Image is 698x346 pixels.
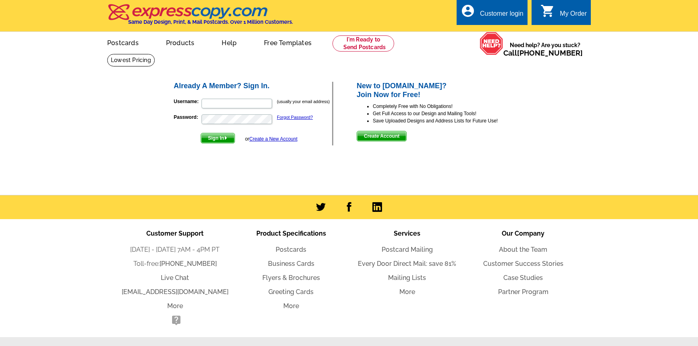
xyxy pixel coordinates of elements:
[540,4,555,18] i: shopping_cart
[174,98,201,105] label: Username:
[480,32,503,55] img: help
[399,288,415,296] a: More
[277,115,313,120] a: Forgot Password?
[161,274,189,282] a: Live Chat
[174,114,201,121] label: Password:
[483,260,563,267] a: Customer Success Stories
[167,302,183,310] a: More
[153,33,208,52] a: Products
[94,33,152,52] a: Postcards
[262,274,320,282] a: Flyers & Brochures
[357,131,406,141] span: Create Account
[540,9,587,19] a: shopping_cart My Order
[268,288,314,296] a: Greeting Cards
[122,288,229,296] a: [EMAIL_ADDRESS][DOMAIN_NAME]
[560,10,587,21] div: My Order
[276,246,306,253] a: Postcards
[128,19,293,25] h4: Same Day Design, Print, & Mail Postcards. Over 1 Million Customers.
[461,4,475,18] i: account_circle
[209,33,249,52] a: Help
[357,82,526,99] h2: New to [DOMAIN_NAME]? Join Now for Free!
[498,288,548,296] a: Partner Program
[517,49,583,57] a: [PHONE_NUMBER]
[268,260,314,267] a: Business Cards
[503,274,543,282] a: Case Studies
[499,246,547,253] a: About the Team
[160,260,217,267] a: [PHONE_NUMBER]
[461,9,523,19] a: account_circle Customer login
[117,245,233,255] li: [DATE] - [DATE] 7AM - 4PM PT
[388,274,426,282] a: Mailing Lists
[201,133,235,143] span: Sign In
[503,49,583,57] span: Call
[373,103,526,110] li: Completely Free with No Obligations!
[251,33,324,52] a: Free Templates
[502,230,544,237] span: Our Company
[146,230,204,237] span: Customer Support
[283,302,299,310] a: More
[174,82,332,91] h2: Already A Member? Sign In.
[358,260,456,267] a: Every Door Direct Mail: save 81%
[277,99,330,104] small: (usually your email address)
[480,10,523,21] div: Customer login
[245,135,297,143] div: or
[249,136,297,142] a: Create a New Account
[357,131,407,141] button: Create Account
[394,230,420,237] span: Services
[373,110,526,117] li: Get Full Access to our Design and Mailing Tools!
[107,10,293,25] a: Same Day Design, Print, & Mail Postcards. Over 1 Million Customers.
[256,230,326,237] span: Product Specifications
[117,259,233,269] li: Toll-free:
[382,246,433,253] a: Postcard Mailing
[373,117,526,124] li: Save Uploaded Designs and Address Lists for Future Use!
[201,133,235,143] button: Sign In
[224,136,228,140] img: button-next-arrow-white.png
[503,41,587,57] span: Need help? Are you stuck?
